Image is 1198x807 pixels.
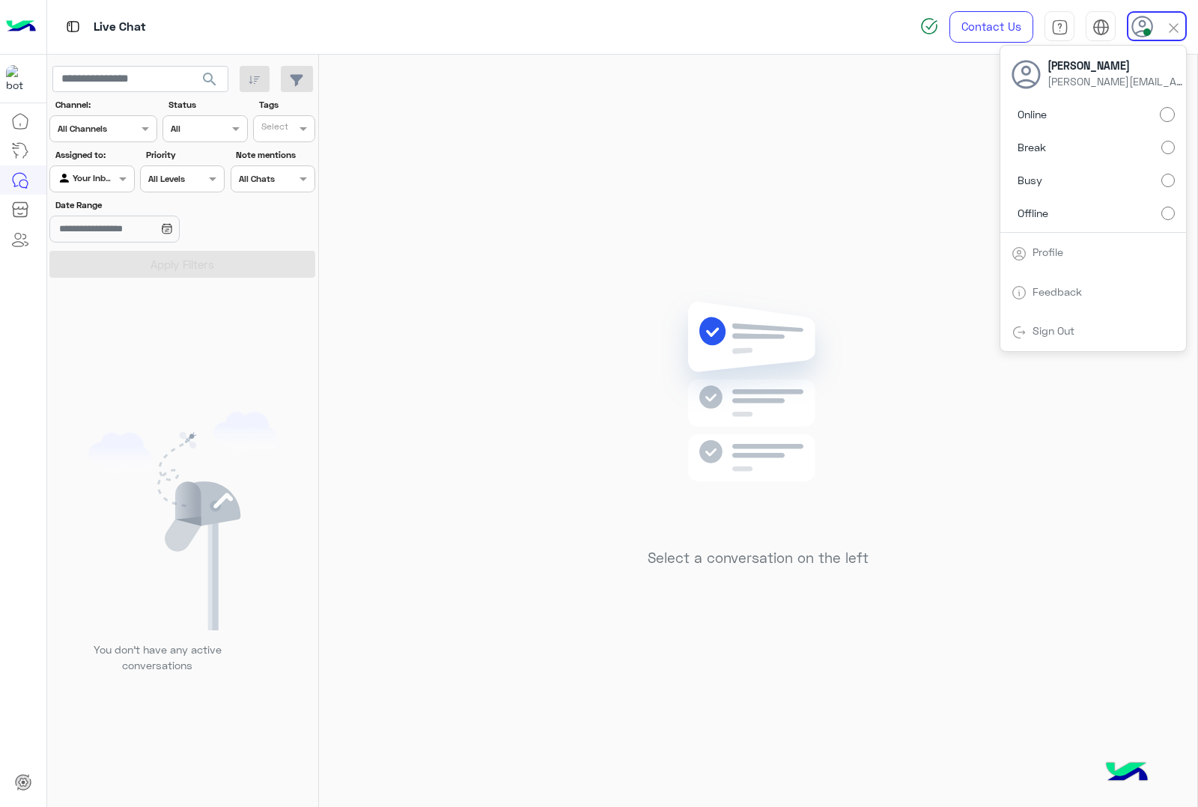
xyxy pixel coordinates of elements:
[1051,19,1068,36] img: tab
[259,120,288,137] div: Select
[1092,19,1110,36] img: tab
[949,11,1033,43] a: Contact Us
[1045,11,1074,43] a: tab
[1012,246,1027,261] img: tab
[1018,106,1047,122] span: Online
[1048,58,1182,73] span: [PERSON_NAME]
[648,549,869,567] h5: Select a conversation on the left
[146,148,223,162] label: Priority
[82,642,233,674] p: You don’t have any active conversations
[1012,325,1027,340] img: tab
[201,70,219,88] span: search
[6,65,33,92] img: 713415422032625
[1018,139,1046,155] span: Break
[1048,73,1182,89] span: [PERSON_NAME][EMAIL_ADDRESS][DOMAIN_NAME]
[1033,324,1074,337] a: Sign Out
[1165,19,1182,37] img: close
[55,198,223,212] label: Date Range
[55,148,133,162] label: Assigned to:
[64,17,82,36] img: tab
[1012,285,1027,300] img: tab
[1160,107,1175,122] input: Online
[6,11,36,43] img: Logo
[1033,246,1063,258] a: Profile
[49,251,315,278] button: Apply Filters
[236,148,313,162] label: Note mentions
[259,98,314,112] label: Tags
[1018,205,1048,221] span: Offline
[920,17,938,35] img: spinner
[94,17,146,37] p: Live Chat
[168,98,246,112] label: Status
[650,290,866,538] img: no messages
[1161,174,1175,187] input: Busy
[1101,747,1153,800] img: hulul-logo.png
[1161,207,1175,220] input: Offline
[1033,285,1082,298] a: Feedback
[1161,141,1175,154] input: Break
[88,412,277,630] img: empty users
[1018,172,1042,188] span: Busy
[192,66,228,98] button: search
[55,98,156,112] label: Channel:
